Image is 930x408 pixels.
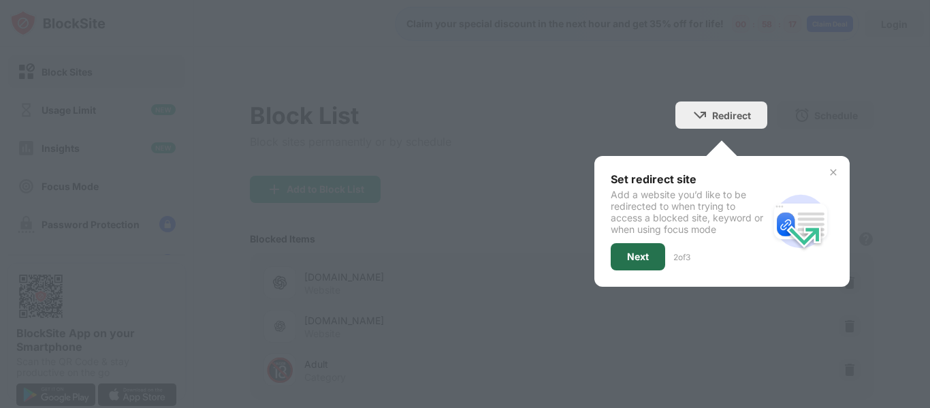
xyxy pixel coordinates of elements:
[673,252,690,262] div: 2 of 3
[627,251,649,262] div: Next
[611,189,768,235] div: Add a website you’d like to be redirected to when trying to access a blocked site, keyword or whe...
[768,189,833,254] img: redirect.svg
[828,167,839,178] img: x-button.svg
[712,110,751,121] div: Redirect
[611,172,768,186] div: Set redirect site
